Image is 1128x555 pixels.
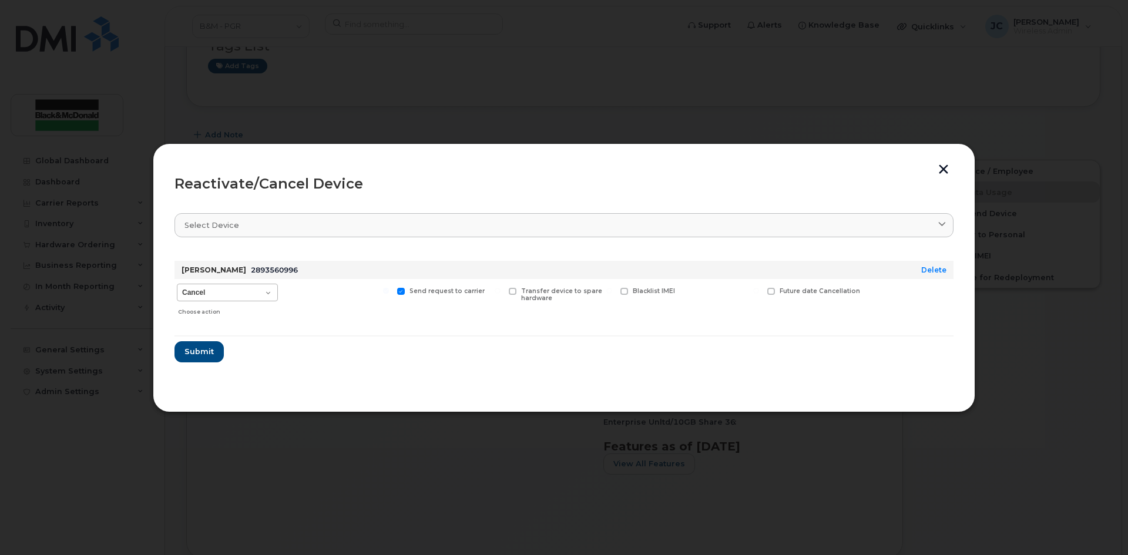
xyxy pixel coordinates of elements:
input: Send request to carrier [383,288,389,294]
button: Submit [174,341,224,362]
span: 2893560996 [251,265,298,274]
a: Delete [921,265,946,274]
span: Submit [184,346,214,357]
input: Transfer device to spare hardware [495,288,501,294]
a: Select device [174,213,954,237]
span: Future date Cancellation [780,287,860,295]
div: Reactivate/Cancel Device [174,177,954,191]
span: Blacklist IMEI [633,287,675,295]
span: Transfer device to spare hardware [521,287,602,302]
input: Future date Cancellation [753,288,759,294]
span: Send request to carrier [409,287,485,295]
strong: [PERSON_NAME] [182,265,246,274]
span: Select device [184,220,239,231]
div: Choose action [178,302,278,317]
input: Blacklist IMEI [606,288,612,294]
